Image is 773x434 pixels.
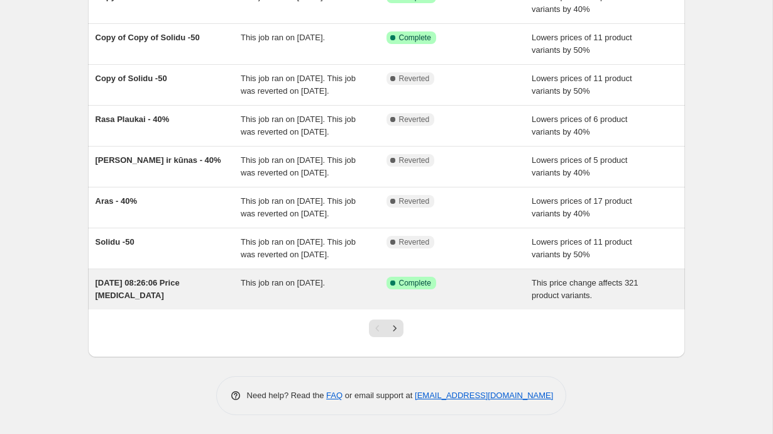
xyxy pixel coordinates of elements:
span: Copy of Solidu -50 [96,74,167,83]
span: This price change affects 321 product variants. [532,278,639,300]
span: Reverted [399,196,430,206]
span: This job ran on [DATE]. This job was reverted on [DATE]. [241,74,356,96]
span: Lowers prices of 6 product variants by 40% [532,114,627,136]
span: Lowers prices of 5 product variants by 40% [532,155,627,177]
span: or email support at [343,391,415,400]
span: [DATE] 08:26:06 Price [MEDICAL_DATA] [96,278,180,300]
span: Solidu -50 [96,237,134,247]
span: This job ran on [DATE]. [241,33,325,42]
span: Reverted [399,237,430,247]
a: FAQ [326,391,343,400]
span: Reverted [399,74,430,84]
span: [PERSON_NAME] ir kūnas - 40% [96,155,221,165]
span: Need help? Read the [247,391,327,400]
span: This job ran on [DATE]. This job was reverted on [DATE]. [241,237,356,259]
nav: Pagination [369,320,403,337]
span: This job ran on [DATE]. This job was reverted on [DATE]. [241,196,356,218]
span: Lowers prices of 11 product variants by 50% [532,237,632,259]
span: Complete [399,278,431,288]
span: Complete [399,33,431,43]
span: Copy of Copy of Solidu -50 [96,33,200,42]
span: Aras - 40% [96,196,137,206]
span: This job ran on [DATE]. This job was reverted on [DATE]. [241,114,356,136]
span: Lowers prices of 11 product variants by 50% [532,33,632,55]
span: This job ran on [DATE]. [241,278,325,287]
span: Rasa Plaukai - 40% [96,114,170,124]
button: Next [386,320,403,337]
span: Lowers prices of 17 product variants by 40% [532,196,632,218]
span: Reverted [399,155,430,165]
span: Reverted [399,114,430,125]
span: This job ran on [DATE]. This job was reverted on [DATE]. [241,155,356,177]
span: Lowers prices of 11 product variants by 50% [532,74,632,96]
a: [EMAIL_ADDRESS][DOMAIN_NAME] [415,391,553,400]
